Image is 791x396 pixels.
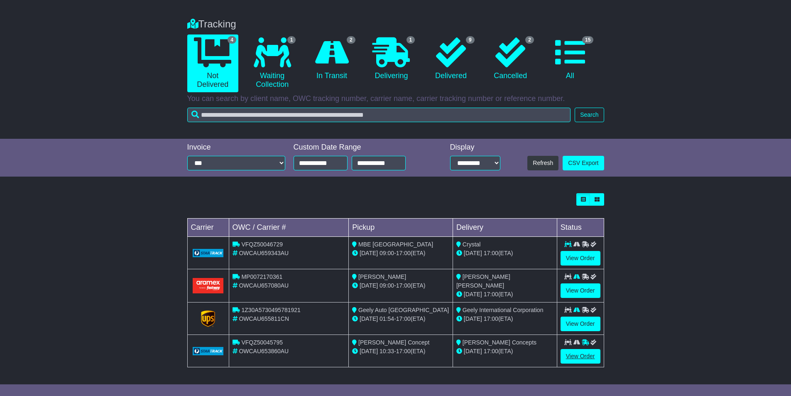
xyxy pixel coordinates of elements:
span: [PERSON_NAME] [358,273,406,280]
div: Custom Date Range [294,143,427,152]
div: Tracking [183,18,608,30]
div: (ETA) [456,290,553,299]
span: [PERSON_NAME] Concepts [463,339,536,346]
div: - (ETA) [352,315,449,323]
div: Display [450,143,500,152]
span: OWCAU657080AU [239,282,289,289]
div: - (ETA) [352,347,449,356]
span: [PERSON_NAME] Concept [358,339,429,346]
span: [DATE] [464,348,482,354]
a: 9 Delivered [425,34,476,84]
a: View Order [561,251,600,266]
span: OWCAU659343AU [239,250,289,256]
a: View Order [561,317,600,331]
span: 1 [407,36,415,44]
span: Geely International Corporation [463,307,544,313]
span: 17:00 [396,348,411,354]
a: CSV Export [563,156,604,170]
span: [DATE] [360,315,378,322]
td: Carrier [187,219,229,237]
a: 2 In Transit [306,34,357,84]
span: 17:00 [484,291,498,298]
td: Pickup [349,219,453,237]
span: 17:00 [396,282,411,289]
img: Aramex.png [193,278,224,293]
a: 1 Waiting Collection [247,34,298,92]
span: 9 [466,36,475,44]
span: 10:33 [380,348,394,354]
a: 2 Cancelled [485,34,536,84]
span: OWCAU655811CN [239,315,289,322]
div: (ETA) [456,315,553,323]
span: 4 [228,36,236,44]
img: GetCarrierServiceLogo [193,249,224,257]
span: [DATE] [360,348,378,354]
span: 17:00 [484,348,498,354]
span: Geely Auto [GEOGRAPHIC_DATA] [358,307,449,313]
a: 4 Not Delivered [187,34,238,92]
span: 1Z30A5730495781921 [241,307,300,313]
div: (ETA) [456,347,553,356]
span: 17:00 [396,315,411,322]
span: [DATE] [464,291,482,298]
span: 17:00 [484,315,498,322]
span: [DATE] [360,282,378,289]
span: OWCAU653860AU [239,348,289,354]
span: 09:00 [380,282,394,289]
td: Delivery [453,219,557,237]
a: View Order [561,349,600,364]
span: [PERSON_NAME] [PERSON_NAME] [456,273,510,289]
td: OWC / Carrier # [229,219,349,237]
span: MBE [GEOGRAPHIC_DATA] [358,241,433,248]
span: 09:00 [380,250,394,256]
span: 2 [525,36,534,44]
span: [DATE] [464,250,482,256]
span: 01:54 [380,315,394,322]
span: 15 [582,36,593,44]
span: 2 [347,36,355,44]
span: 17:00 [396,250,411,256]
img: GetCarrierServiceLogo [201,310,215,327]
div: - (ETA) [352,281,449,290]
span: [DATE] [360,250,378,256]
a: View Order [561,283,600,298]
span: Crystal [463,241,481,248]
div: Invoice [187,143,285,152]
span: MP0072170361 [241,273,282,280]
p: You can search by client name, OWC tracking number, carrier name, carrier tracking number or refe... [187,94,604,103]
span: 17:00 [484,250,498,256]
span: 1 [287,36,296,44]
a: 15 All [544,34,595,84]
span: VFQZ50046729 [241,241,283,248]
div: - (ETA) [352,249,449,258]
button: Search [575,108,604,122]
span: [DATE] [464,315,482,322]
button: Refresh [527,156,558,170]
a: 1 Delivering [366,34,417,84]
div: (ETA) [456,249,553,258]
img: GetCarrierServiceLogo [193,347,224,355]
span: VFQZ50045795 [241,339,283,346]
td: Status [557,219,604,237]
